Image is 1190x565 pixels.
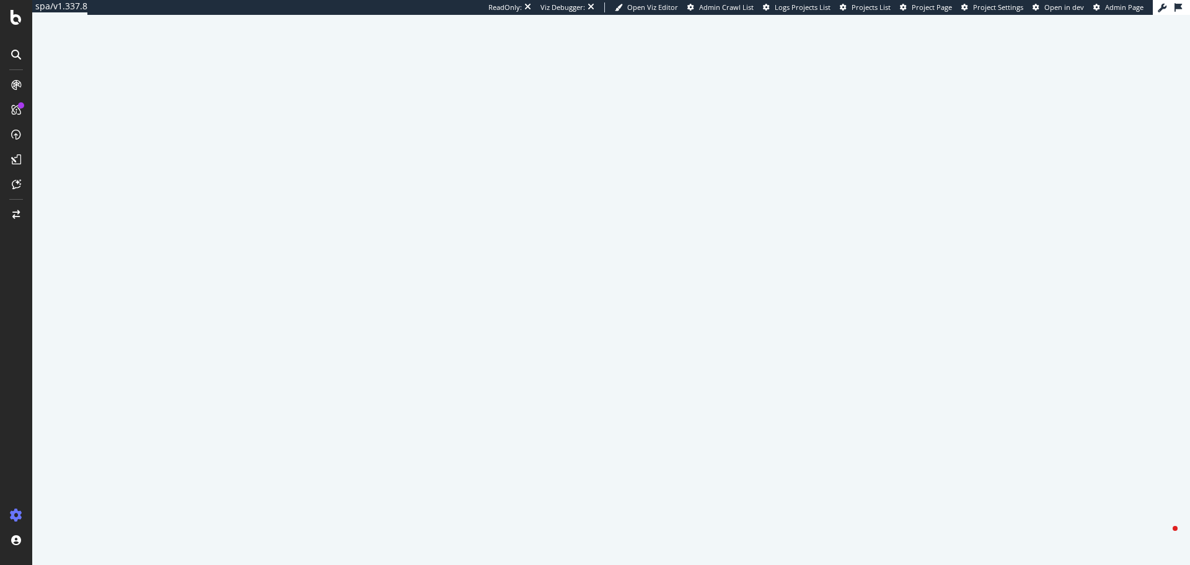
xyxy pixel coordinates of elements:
a: Open Viz Editor [615,2,678,12]
iframe: Intercom live chat [1148,523,1178,553]
a: Projects List [840,2,891,12]
span: Open Viz Editor [627,2,678,12]
a: Project Page [900,2,952,12]
div: Viz Debugger: [540,2,585,12]
span: Project Settings [973,2,1023,12]
a: Logs Projects List [763,2,831,12]
span: Logs Projects List [775,2,831,12]
span: Admin Page [1105,2,1144,12]
a: Project Settings [961,2,1023,12]
span: Admin Crawl List [699,2,754,12]
a: Open in dev [1033,2,1084,12]
span: Project Page [912,2,952,12]
a: Admin Page [1093,2,1144,12]
span: Open in dev [1044,2,1084,12]
a: Admin Crawl List [687,2,754,12]
span: Projects List [852,2,891,12]
div: ReadOnly: [488,2,522,12]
